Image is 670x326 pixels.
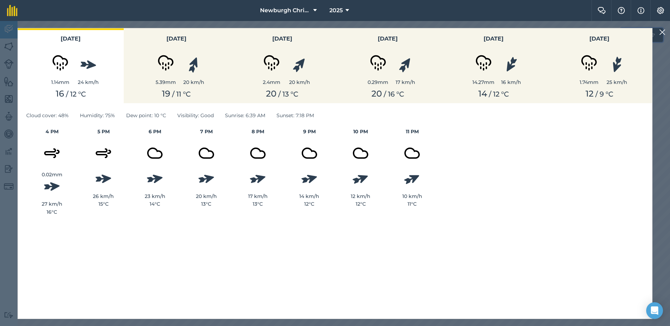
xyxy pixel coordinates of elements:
[607,78,627,86] div: 25 km/h
[232,200,283,208] div: 13 ° C
[78,200,129,208] div: 15 ° C
[289,78,310,86] div: 20 km/h
[339,89,437,99] div: / ° C
[233,34,331,43] h3: [DATE]
[395,136,430,171] img: svg+xml;base64,PD94bWwgdmVyc2lvbj0iMS4wIiBlbmNvZGluZz0idXRmLTgiPz4KPCEtLSBHZW5lcmF0b3I6IEFkb2JlIE...
[388,90,395,98] span: 16
[26,128,78,135] h4: 4 PM
[361,43,396,78] img: svg+xml;base64,PD94bWwgdmVyc2lvbj0iMS4wIiBlbmNvZGluZz0idXRmLTgiPz4KPCEtLSBHZW5lcmF0b3I6IEFkb2JlIE...
[283,200,335,208] div: 12 ° C
[126,112,166,119] span: Dew point : 10 ° C
[22,34,119,43] h3: [DATE]
[445,34,542,43] h3: [DATE]
[95,173,112,184] img: svg%3e
[291,56,308,74] img: svg%3e
[26,112,69,119] span: Cloud cover : 48%
[283,128,335,135] h4: 9 PM
[335,200,387,208] div: 12 ° C
[387,192,438,200] div: 10 km/h
[128,34,225,43] h3: [DATE]
[551,89,648,99] div: / ° C
[43,43,78,78] img: svg+xml;base64,PD94bWwgdmVyc2lvbj0iMS4wIiBlbmNvZGluZz0idXRmLTgiPz4KPCEtLSBHZW5lcmF0b3I6IEFkb2JlIE...
[551,34,648,43] h3: [DATE]
[86,136,121,171] img: svg+xml;base64,PD94bWwgdmVyc2lvbj0iMS4wIiBlbmNvZGluZz0idXRmLTgiPz4KPCEtLSBHZW5lcmF0b3I6IEFkb2JlIE...
[22,89,119,99] div: / ° C
[249,172,267,185] img: svg%3e
[124,28,230,103] button: [DATE]5.39mm20 km/h19 / 11 °C
[78,192,129,200] div: 26 km/h
[78,128,129,135] h4: 5 PM
[254,43,289,78] img: svg+xml;base64,PD94bWwgdmVyc2lvbj0iMS4wIiBlbmNvZGluZz0idXRmLTgiPz4KPCEtLSBHZW5lcmF0b3I6IEFkb2JlIE...
[187,55,201,73] img: svg%3e
[229,28,335,103] button: [DATE]2.4mm20 km/h20 / 13 °C
[148,78,183,86] div: 5.39 mm
[396,78,415,86] div: 17 km/h
[403,171,422,186] img: svg%3e
[572,78,607,86] div: 1.74 mm
[335,128,387,135] h4: 10 PM
[26,208,78,216] div: 16 ° C
[656,7,665,14] img: A cog icon
[610,56,624,74] img: svg%3e
[18,28,124,103] button: [DATE]1.14mm24 km/h16 / 12 °C
[329,6,343,15] span: 2025
[177,112,214,119] span: Visibility : Good
[78,78,99,86] div: 24 km/h
[266,88,276,99] span: 20
[260,6,310,15] span: Newburgh Christmas Trees
[283,192,335,200] div: 14 km/h
[546,28,652,103] button: [DATE]1.74mm25 km/h12 / 9 °C
[343,136,378,171] img: svg+xml;base64,PD94bWwgdmVyc2lvbj0iMS4wIiBlbmNvZGluZz0idXRmLTgiPz4KPCEtLSBHZW5lcmF0b3I6IEFkb2JlIE...
[572,43,607,78] img: svg+xml;base64,PD94bWwgdmVyc2lvbj0iMS4wIiBlbmNvZGluZz0idXRmLTgiPz4KPCEtLSBHZW5lcmF0b3I6IEFkb2JlIE...
[180,192,232,200] div: 20 km/h
[7,5,18,16] img: fieldmargin Logo
[371,88,382,99] span: 20
[637,6,644,15] img: svg+xml;base64,PHN2ZyB4bWxucz0iaHR0cDovL3d3dy53My5vcmcvMjAwMC9zdmciIHdpZHRoPSIxNyIgaGVpZ2h0PSIxNy...
[501,78,521,86] div: 16 km/h
[56,88,64,99] span: 16
[387,128,438,135] h4: 11 PM
[232,192,283,200] div: 17 km/h
[292,136,327,171] img: svg+xml;base64,PD94bWwgdmVyc2lvbj0iMS4wIiBlbmNvZGluZz0idXRmLTgiPz4KPCEtLSBHZW5lcmF0b3I6IEFkb2JlIE...
[137,136,172,171] img: svg+xml;base64,PD94bWwgdmVyc2lvbj0iMS4wIiBlbmNvZGluZz0idXRmLTgiPz4KPCEtLSBHZW5lcmF0b3I6IEFkb2JlIE...
[225,112,265,119] span: Sunrise : 6:39 AM
[162,88,170,99] span: 19
[617,7,625,14] img: A question mark icon
[466,78,501,86] div: 14.27 mm
[44,182,61,192] img: svg%3e
[148,43,183,78] img: svg+xml;base64,PD94bWwgdmVyc2lvbj0iMS4wIiBlbmNvZGluZz0idXRmLTgiPz4KPCEtLSBHZW5lcmF0b3I6IEFkb2JlIE...
[254,78,289,86] div: 2.4 mm
[397,55,414,74] img: svg%3e
[335,192,387,200] div: 12 km/h
[233,89,331,99] div: / ° C
[232,128,283,135] h4: 8 PM
[339,34,437,43] h3: [DATE]
[198,172,215,185] img: svg%3e
[180,128,232,135] h4: 7 PM
[128,89,225,99] div: / ° C
[466,43,501,78] img: svg+xml;base64,PD94bWwgdmVyc2lvbj0iMS4wIiBlbmNvZGluZz0idXRmLTgiPz4KPCEtLSBHZW5lcmF0b3I6IEFkb2JlIE...
[503,55,519,74] img: svg%3e
[493,90,499,98] span: 12
[335,28,441,103] button: [DATE]0.29mm17 km/h20 / 16 °C
[597,7,606,14] img: Two speech bubbles overlapping with the left bubble in the forefront
[276,112,314,119] span: Sunset : 7:18 PM
[129,200,181,208] div: 14 ° C
[240,136,275,171] img: svg+xml;base64,PD94bWwgdmVyc2lvbj0iMS4wIiBlbmNvZGluZz0idXRmLTgiPz4KPCEtLSBHZW5lcmF0b3I6IEFkb2JlIE...
[387,200,438,208] div: 11 ° C
[70,90,76,98] span: 12
[351,171,370,186] img: svg%3e
[129,128,181,135] h4: 6 PM
[361,78,396,86] div: 0.29 mm
[600,90,604,98] span: 9
[300,172,318,185] img: svg%3e
[183,78,204,86] div: 20 km/h
[43,78,78,86] div: 1.14 mm
[80,59,97,70] img: svg%3e
[26,200,78,208] div: 27 km/h
[282,90,289,98] span: 13
[441,28,547,103] button: [DATE]14.27mm16 km/h14 / 12 °C
[586,88,594,99] span: 12
[34,136,69,171] img: svg+xml;base64,PD94bWwgdmVyc2lvbj0iMS4wIiBlbmNvZGluZz0idXRmLTgiPz4KPCEtLSBHZW5lcmF0b3I6IEFkb2JlIE...
[26,171,78,178] div: 0.02 mm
